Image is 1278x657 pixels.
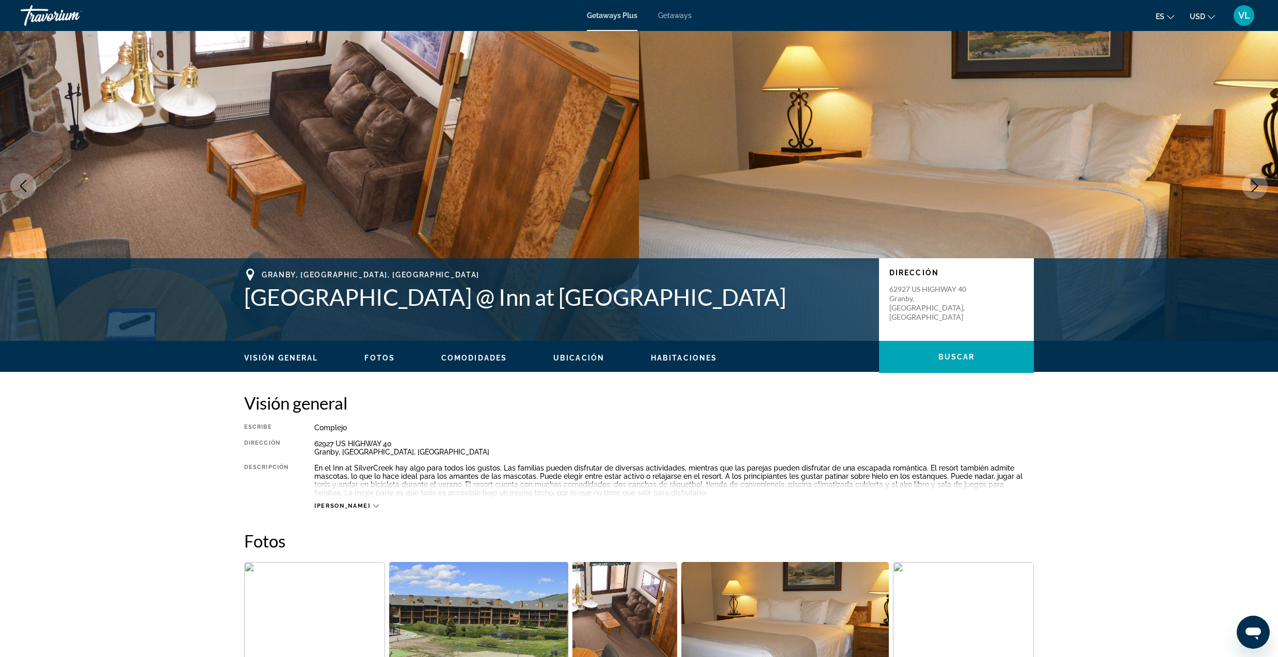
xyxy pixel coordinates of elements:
button: Buscar [879,341,1034,373]
span: Granby, [GEOGRAPHIC_DATA], [GEOGRAPHIC_DATA] [262,271,480,279]
span: Buscar [938,353,975,361]
a: Getaways [658,11,692,20]
button: Visión general [244,353,318,363]
button: Habitaciones [651,353,717,363]
h2: Fotos [244,530,1034,551]
p: 62927 US HIGHWAY 40 Granby, [GEOGRAPHIC_DATA], [GEOGRAPHIC_DATA] [889,285,972,322]
iframe: Button to launch messaging window [1237,616,1270,649]
span: [PERSON_NAME] [314,503,370,509]
h2: Visión general [244,393,1034,413]
div: Dirección [244,440,289,456]
span: Comodidades [441,354,507,362]
span: USD [1190,12,1205,21]
button: Previous image [10,173,36,199]
div: En el Inn at SilverCreek hay algo para todos los gustos. Las familias pueden disfrutar de diversa... [314,464,1034,497]
span: Habitaciones [651,354,717,362]
a: Travorium [21,2,124,29]
p: Dirección [889,269,1024,277]
div: Descripción [244,464,289,497]
span: Fotos [364,354,395,362]
button: Change currency [1190,9,1215,24]
a: Getaways Plus [587,11,637,20]
button: Change language [1156,9,1174,24]
button: Next image [1242,173,1268,199]
button: Comodidades [441,353,507,363]
button: User Menu [1231,5,1257,26]
button: [PERSON_NAME] [314,502,378,510]
button: Ubicación [553,353,604,363]
div: Complejo [314,424,1034,432]
div: Escribe [244,424,289,432]
span: Visión general [244,354,318,362]
button: Fotos [364,353,395,363]
div: 62927 US HIGHWAY 40 Granby, [GEOGRAPHIC_DATA], [GEOGRAPHIC_DATA] [314,440,1034,456]
h1: [GEOGRAPHIC_DATA] @ Inn at [GEOGRAPHIC_DATA] [244,284,869,310]
span: VL [1238,10,1250,21]
span: Ubicación [553,354,604,362]
span: es [1156,12,1164,21]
